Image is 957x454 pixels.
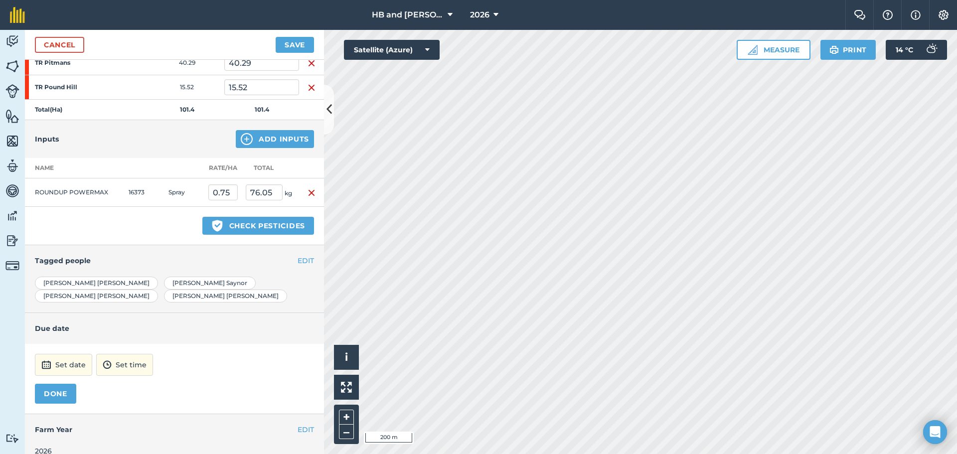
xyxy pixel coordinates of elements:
[341,382,352,393] img: Four arrows, one pointing top left, one top right, one bottom right and the last bottom left
[339,425,354,439] button: –
[35,83,113,91] strong: TR Pound Hill
[276,37,314,53] button: Save
[96,354,153,376] button: Set time
[345,351,348,363] span: i
[5,434,19,443] img: svg+xml;base64,PD94bWwgdmVyc2lvbj0iMS4wIiBlbmNvZGluZz0idXRmLTgiPz4KPCEtLSBHZW5lcmF0b3I6IEFkb2JlIE...
[5,259,19,273] img: svg+xml;base64,PD94bWwgdmVyc2lvbj0iMS4wIiBlbmNvZGluZz0idXRmLTgiPz4KPCEtLSBHZW5lcmF0b3I6IEFkb2JlIE...
[180,106,194,113] strong: 101.4
[5,183,19,198] img: svg+xml;base64,PD94bWwgdmVyc2lvbj0iMS4wIiBlbmNvZGluZz0idXRmLTgiPz4KPCEtLSBHZW5lcmF0b3I6IEFkb2JlIE...
[5,134,19,149] img: svg+xml;base64,PHN2ZyB4bWxucz0iaHR0cDovL3d3dy53My5vcmcvMjAwMC9zdmciIHdpZHRoPSI1NiIgaGVpZ2h0PSI2MC...
[5,84,19,98] img: svg+xml;base64,PD94bWwgdmVyc2lvbj0iMS4wIiBlbmNvZGluZz0idXRmLTgiPz4KPCEtLSBHZW5lcmF0b3I6IEFkb2JlIE...
[35,134,59,145] h4: Inputs
[829,44,839,56] img: svg+xml;base64,PHN2ZyB4bWxucz0iaHR0cDovL3d3dy53My5vcmcvMjAwMC9zdmciIHdpZHRoPSIxOSIgaGVpZ2h0PSIyNC...
[255,106,269,113] strong: 101.4
[35,424,314,435] h4: Farm Year
[35,354,92,376] button: Set date
[35,384,76,404] button: DONE
[923,420,947,444] div: Open Intercom Messenger
[339,410,354,425] button: +
[344,40,440,60] button: Satellite (Azure)
[41,359,51,371] img: svg+xml;base64,PD94bWwgdmVyc2lvbj0iMS4wIiBlbmNvZGluZz0idXRmLTgiPz4KPCEtLSBHZW5lcmF0b3I6IEFkb2JlIE...
[35,59,113,67] strong: TR Pitmans
[5,109,19,124] img: svg+xml;base64,PHN2ZyB4bWxucz0iaHR0cDovL3d3dy53My5vcmcvMjAwMC9zdmciIHdpZHRoPSI1NiIgaGVpZ2h0PSI2MC...
[5,208,19,223] img: svg+xml;base64,PD94bWwgdmVyc2lvbj0iMS4wIiBlbmNvZGluZz0idXRmLTgiPz4KPCEtLSBHZW5lcmF0b3I6IEFkb2JlIE...
[10,7,25,23] img: fieldmargin Logo
[298,424,314,435] button: EDIT
[150,75,224,100] td: 15.52
[241,133,253,145] img: svg+xml;base64,PHN2ZyB4bWxucz0iaHR0cDovL3d3dy53My5vcmcvMjAwMC9zdmciIHdpZHRoPSIxNCIgaGVpZ2h0PSIyNC...
[308,82,316,94] img: svg+xml;base64,PHN2ZyB4bWxucz0iaHR0cDovL3d3dy53My5vcmcvMjAwMC9zdmciIHdpZHRoPSIxNiIgaGVpZ2h0PSIyNC...
[202,217,314,235] button: Check pesticides
[35,290,158,303] div: [PERSON_NAME] [PERSON_NAME]
[150,51,224,75] td: 40.29
[748,45,758,55] img: Ruler icon
[298,255,314,266] button: EDIT
[896,40,913,60] span: 14 ° C
[25,158,125,178] th: Name
[35,255,314,266] h4: Tagged people
[25,178,125,207] td: ROUNDUP POWERMAX
[938,10,950,20] img: A cog icon
[35,277,158,290] div: [PERSON_NAME] [PERSON_NAME]
[35,323,314,334] h4: Due date
[164,277,256,290] div: [PERSON_NAME] Saynor
[164,178,204,207] td: Spray
[854,10,866,20] img: Two speech bubbles overlapping with the left bubble in the forefront
[35,106,62,113] strong: Total ( Ha )
[5,59,19,74] img: svg+xml;base64,PHN2ZyB4bWxucz0iaHR0cDovL3d3dy53My5vcmcvMjAwMC9zdmciIHdpZHRoPSI1NiIgaGVpZ2h0PSI2MC...
[35,37,84,53] a: Cancel
[236,130,314,148] button: Add Inputs
[911,9,921,21] img: svg+xml;base64,PHN2ZyB4bWxucz0iaHR0cDovL3d3dy53My5vcmcvMjAwMC9zdmciIHdpZHRoPSIxNyIgaGVpZ2h0PSIxNy...
[204,158,242,178] th: Rate/ Ha
[882,10,894,20] img: A question mark icon
[308,187,316,199] img: svg+xml;base64,PHN2ZyB4bWxucz0iaHR0cDovL3d3dy53My5vcmcvMjAwMC9zdmciIHdpZHRoPSIxNiIgaGVpZ2h0PSIyNC...
[372,9,444,21] span: HB and [PERSON_NAME]
[334,345,359,370] button: i
[103,359,112,371] img: svg+xml;base64,PD94bWwgdmVyc2lvbj0iMS4wIiBlbmNvZGluZz0idXRmLTgiPz4KPCEtLSBHZW5lcmF0b3I6IEFkb2JlIE...
[125,178,164,207] td: 16373
[5,158,19,173] img: svg+xml;base64,PD94bWwgdmVyc2lvbj0iMS4wIiBlbmNvZGluZz0idXRmLTgiPz4KPCEtLSBHZW5lcmF0b3I6IEFkb2JlIE...
[921,40,941,60] img: svg+xml;base64,PD94bWwgdmVyc2lvbj0iMS4wIiBlbmNvZGluZz0idXRmLTgiPz4KPCEtLSBHZW5lcmF0b3I6IEFkb2JlIE...
[242,158,299,178] th: Total
[5,233,19,248] img: svg+xml;base64,PD94bWwgdmVyc2lvbj0iMS4wIiBlbmNvZGluZz0idXRmLTgiPz4KPCEtLSBHZW5lcmF0b3I6IEFkb2JlIE...
[820,40,876,60] button: Print
[886,40,947,60] button: 14 °C
[308,57,316,69] img: svg+xml;base64,PHN2ZyB4bWxucz0iaHR0cDovL3d3dy53My5vcmcvMjAwMC9zdmciIHdpZHRoPSIxNiIgaGVpZ2h0PSIyNC...
[470,9,489,21] span: 2026
[242,178,299,207] td: kg
[164,290,287,303] div: [PERSON_NAME] [PERSON_NAME]
[737,40,810,60] button: Measure
[5,34,19,49] img: svg+xml;base64,PD94bWwgdmVyc2lvbj0iMS4wIiBlbmNvZGluZz0idXRmLTgiPz4KPCEtLSBHZW5lcmF0b3I6IEFkb2JlIE...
